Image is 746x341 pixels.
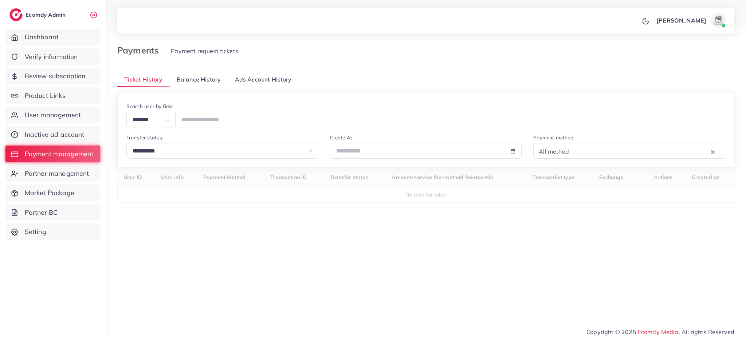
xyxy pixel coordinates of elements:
[9,8,67,21] a: logoEcomdy Admin
[9,8,23,21] img: logo
[5,165,100,182] a: Partner management
[126,134,162,141] label: Transfer status
[25,71,86,81] span: Review subscription
[533,143,725,159] div: Search for option
[25,130,85,139] span: Inactive ad account
[25,227,46,237] span: Setting
[711,147,715,156] button: Clear Selected
[5,87,100,104] a: Product Links
[5,204,100,221] a: Partner BC
[25,149,94,159] span: Payment management
[124,75,162,84] span: Ticket History
[5,107,100,123] a: User management
[126,103,173,110] label: Search user by field
[330,134,352,141] label: Create At
[5,223,100,240] a: Setting
[117,45,165,56] h3: Payments
[25,110,81,120] span: User management
[586,328,734,336] span: Copyright © 2025
[711,13,726,28] img: avatar
[25,52,78,62] span: Verify information
[235,75,292,84] span: Ads Account History
[25,91,66,100] span: Product Links
[25,208,58,217] span: Partner BC
[652,13,729,28] a: [PERSON_NAME]avatar
[5,185,100,201] a: Market Package
[533,134,573,141] label: Payment method
[5,29,100,45] a: Dashboard
[171,47,238,55] span: Payment request tickets
[679,328,734,336] span: , All rights Reserved
[5,48,100,65] a: Verify information
[571,146,709,157] input: Search for option
[25,11,67,18] h2: Ecomdy Admin
[5,126,100,143] a: Inactive ad account
[5,68,100,84] a: Review subscription
[25,188,74,198] span: Market Package
[656,16,706,25] p: [PERSON_NAME]
[25,32,59,42] span: Dashboard
[537,146,570,157] span: All method
[177,75,221,84] span: Balance History
[25,169,89,178] span: Partner management
[638,328,679,336] a: Ecomdy Media
[5,146,100,162] a: Payment management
